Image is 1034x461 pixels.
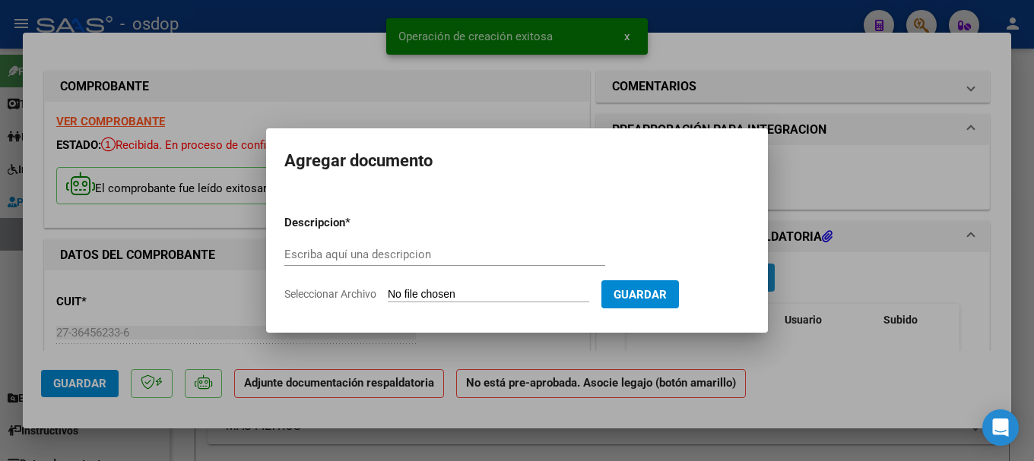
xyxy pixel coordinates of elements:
[284,214,424,232] p: Descripcion
[284,288,376,300] span: Seleccionar Archivo
[601,280,679,308] button: Guardar
[982,409,1019,446] div: Open Intercom Messenger
[614,288,667,302] span: Guardar
[284,147,750,175] h2: Agregar documento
